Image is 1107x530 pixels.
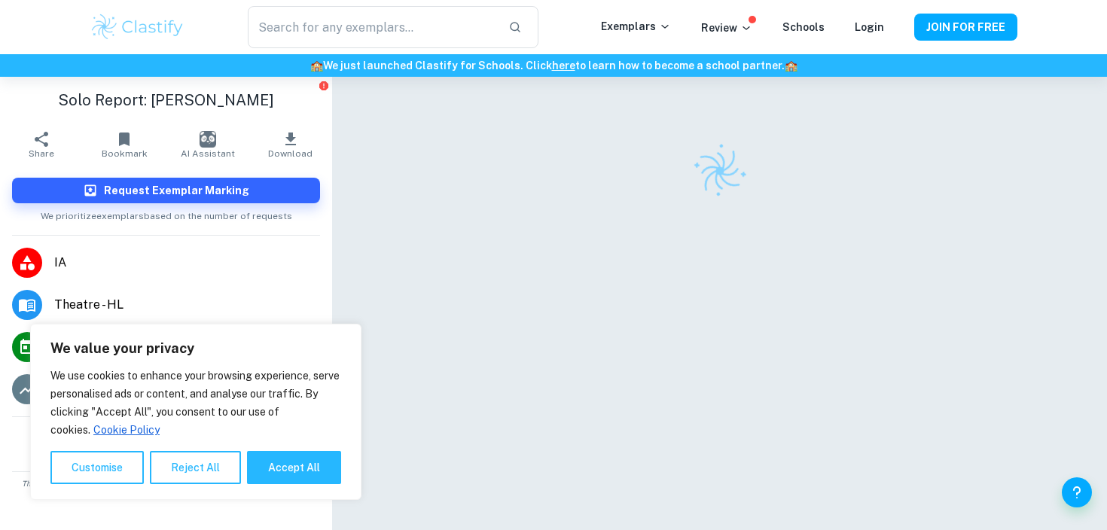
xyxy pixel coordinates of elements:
button: Bookmark [83,123,166,166]
button: Request Exemplar Marking [12,178,320,203]
p: We value your privacy [50,340,341,358]
span: We prioritize exemplars based on the number of requests [41,203,292,223]
span: Share [29,148,54,159]
p: Exemplars [601,18,671,35]
h1: Solo Report: [PERSON_NAME] [12,89,320,111]
img: Clastify logo [682,134,756,208]
span: 🏫 [785,59,797,72]
p: Review [701,20,752,36]
span: Theatre - HL [54,296,320,314]
a: Schools [782,21,825,33]
button: Accept All [247,451,341,484]
a: Login [855,21,884,33]
img: Clastify logo [90,12,185,42]
button: Download [249,123,332,166]
input: Search for any exemplars... [248,6,496,48]
div: We value your privacy [30,324,361,500]
button: AI Assistant [166,123,249,166]
span: Download [268,148,313,159]
a: here [552,59,575,72]
span: AI Assistant [181,148,235,159]
span: This is an example of past student work. Do not copy or submit as your own. Use to understand the... [6,478,326,501]
h6: Request Exemplar Marking [104,182,249,199]
a: Cookie Policy [93,423,160,437]
button: Help and Feedback [1062,477,1092,507]
span: 🏫 [310,59,323,72]
span: IA [54,254,320,272]
button: Customise [50,451,144,484]
button: JOIN FOR FREE [914,14,1017,41]
button: Reject All [150,451,241,484]
img: AI Assistant [200,131,216,148]
p: We use cookies to enhance your browsing experience, serve personalised ads or content, and analys... [50,367,341,439]
span: Bookmark [102,148,148,159]
button: Report issue [318,80,329,91]
h6: We just launched Clastify for Schools. Click to learn how to become a school partner. [3,57,1104,74]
